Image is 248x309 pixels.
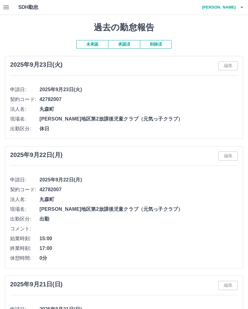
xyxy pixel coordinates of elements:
button: 削除済 [140,40,172,49]
span: 休憩時間: [10,255,39,262]
button: 承認済 [108,40,140,49]
span: 現場名: [10,115,39,123]
span: 丸森町 [39,196,238,203]
span: 出勤 [39,215,238,223]
span: 申請日: [10,176,39,184]
h3: 2025年9月21日(日) [10,281,62,288]
span: コメント: [10,225,39,233]
span: 法人名: [10,106,39,113]
span: 17:00 [39,245,238,252]
span: 始業時刻: [10,235,39,242]
span: 2025年9月22日(月) [39,176,238,184]
span: 丸森町 [39,106,238,113]
span: 42782007 [39,96,238,103]
span: 出勤区分: [10,125,39,132]
span: 法人名: [10,196,39,203]
span: 出勤区分: [10,215,39,223]
h1: 過去の勤怠報告 [5,22,243,33]
button: 未承認 [76,40,108,49]
span: 現場名: [10,206,39,213]
h3: 2025年9月22日(月) [10,151,62,158]
span: 2025年9月23日(火) [39,86,238,93]
span: 休日 [39,125,238,132]
span: 申請日: [10,86,39,93]
span: 0分 [39,255,238,262]
span: 15:00 [39,235,238,242]
span: [PERSON_NAME]地区第2放課後児童クラブ（元気っ子クラブ） [39,115,238,123]
span: 契約コード: [10,96,39,103]
span: 契約コード: [10,186,39,193]
span: [PERSON_NAME]地区第2放課後児童クラブ（元気っ子クラブ） [39,206,238,213]
h3: 2025年9月23日(火) [10,61,62,68]
span: 終業時刻: [10,245,39,252]
span: 42782007 [39,186,238,193]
